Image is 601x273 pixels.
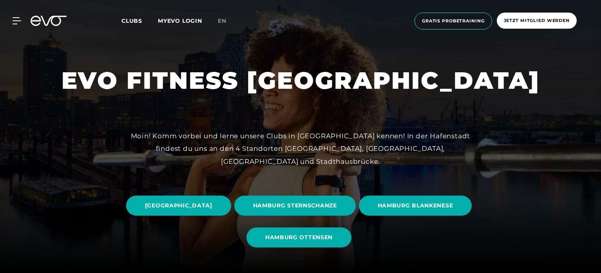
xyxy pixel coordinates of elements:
[265,233,333,242] span: HAMBURG OTTENSEN
[422,18,485,24] span: Gratis Probetraining
[218,16,236,26] a: en
[126,190,234,222] a: [GEOGRAPHIC_DATA]
[158,17,202,24] a: MYEVO LOGIN
[62,65,540,96] h1: EVO FITNESS [GEOGRAPHIC_DATA]
[218,17,226,24] span: en
[121,17,158,24] a: Clubs
[253,202,337,210] span: HAMBURG STERNSCHANZE
[378,202,453,210] span: HAMBURG BLANKENESE
[124,130,477,168] div: Moin! Komm vorbei und lerne unsere Clubs in [GEOGRAPHIC_DATA] kennen! In der Hafenstadt findest d...
[412,13,494,29] a: Gratis Probetraining
[494,13,579,29] a: Jetzt Mitglied werden
[359,190,475,222] a: HAMBURG BLANKENESE
[234,190,359,222] a: HAMBURG STERNSCHANZE
[504,17,570,24] span: Jetzt Mitglied werden
[246,222,355,253] a: HAMBURG OTTENSEN
[145,202,212,210] span: [GEOGRAPHIC_DATA]
[121,17,142,24] span: Clubs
